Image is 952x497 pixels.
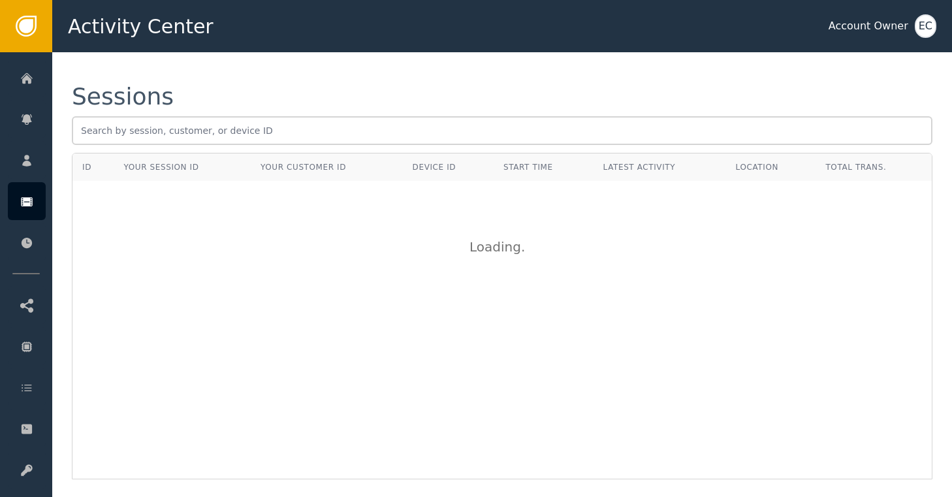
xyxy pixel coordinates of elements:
[736,161,806,173] div: Location
[72,116,932,145] input: Search by session, customer, or device ID
[82,161,91,173] div: ID
[72,85,174,108] div: Sessions
[413,161,484,173] div: Device ID
[68,12,214,41] span: Activity Center
[261,161,346,173] div: Your Customer ID
[124,161,199,173] div: Your Session ID
[503,161,584,173] div: Start Time
[829,18,908,34] div: Account Owner
[915,14,936,38] button: EC
[603,161,716,173] div: Latest Activity
[469,237,535,257] div: Loading .
[825,161,922,173] div: Total Trans.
